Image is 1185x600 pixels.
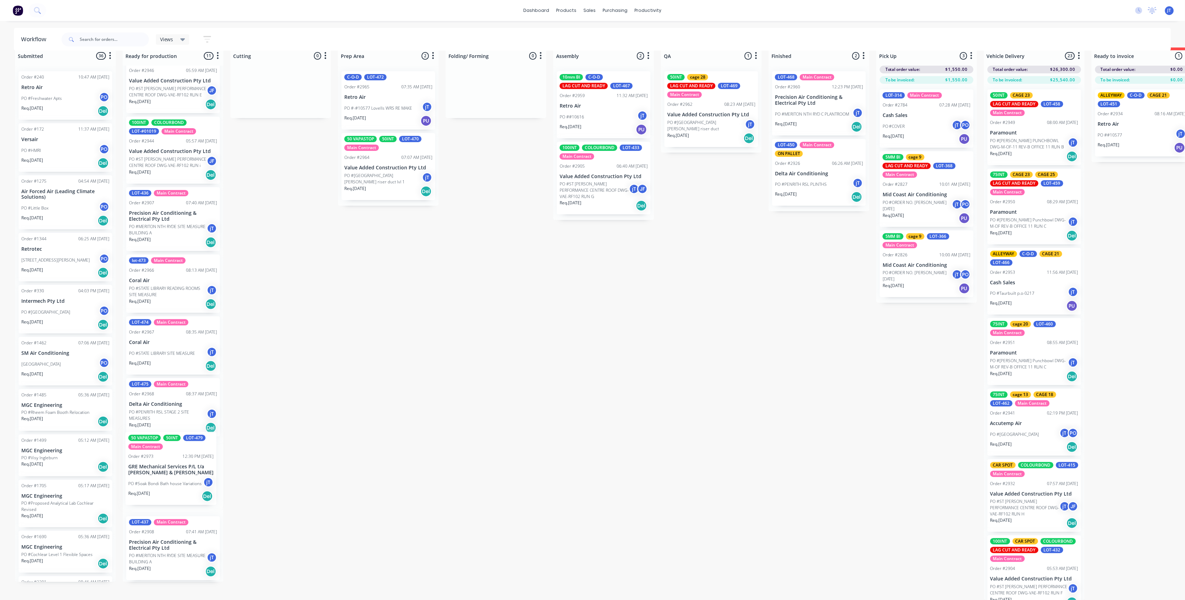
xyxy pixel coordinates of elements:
span: Total order value: [993,66,1028,73]
span: $1,550.00 [946,66,968,73]
span: Total order value: [1101,66,1136,73]
span: $1,550.00 [946,77,968,83]
div: products [553,5,580,16]
img: Factory [13,5,23,16]
span: $0.00 [1171,77,1183,83]
span: $26,300.00 [1050,66,1076,73]
div: productivity [631,5,665,16]
span: Total order value: [885,66,920,73]
span: To be invoiced: [885,77,915,83]
a: dashboard [520,5,553,16]
span: To be invoiced: [1101,77,1130,83]
div: sales [580,5,599,16]
span: Views [160,36,173,43]
span: JT [1168,7,1171,14]
span: $25,540.00 [1050,77,1076,83]
input: Search for orders... [80,32,149,46]
span: $0.00 [1171,66,1183,73]
div: Workflow [21,35,50,44]
span: To be invoiced: [993,77,1022,83]
div: purchasing [599,5,631,16]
